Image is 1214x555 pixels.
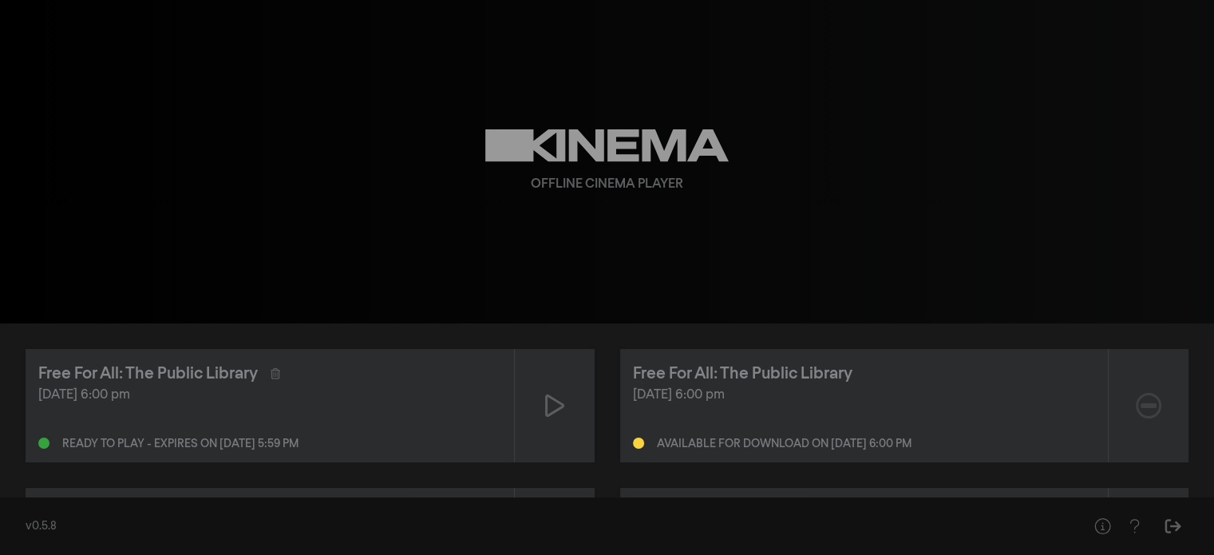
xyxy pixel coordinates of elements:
div: Free For All: The Public Library [38,362,258,386]
div: Ready to play - expires on [DATE] 5:59 pm [62,438,299,450]
button: Help [1086,510,1118,542]
div: [DATE] 6:00 pm [633,386,1096,405]
button: Help [1118,510,1150,542]
div: v0.5.8 [26,518,1054,535]
div: [DATE] 6:00 pm [38,386,501,405]
div: Available for download on [DATE] 6:00 pm [657,438,911,450]
div: Offline Cinema Player [531,175,683,194]
div: Free For All: The Public Library [633,362,852,386]
button: Sign Out [1157,510,1188,542]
